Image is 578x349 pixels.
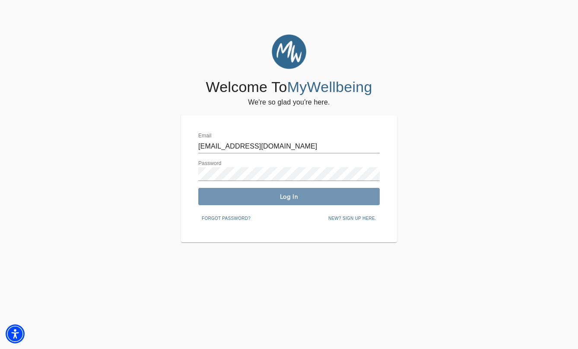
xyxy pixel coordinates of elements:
[198,212,254,225] button: Forgot password?
[198,133,212,139] label: Email
[206,78,372,96] h4: Welcome To
[6,324,25,343] div: Accessibility Menu
[328,215,376,222] span: New? Sign up here.
[198,161,222,166] label: Password
[325,212,380,225] button: New? Sign up here.
[202,215,251,222] span: Forgot password?
[198,188,380,205] button: Log In
[248,96,330,108] h6: We're so glad you're here.
[198,214,254,221] a: Forgot password?
[202,193,376,201] span: Log In
[287,79,372,95] span: MyWellbeing
[272,35,306,69] img: MyWellbeing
